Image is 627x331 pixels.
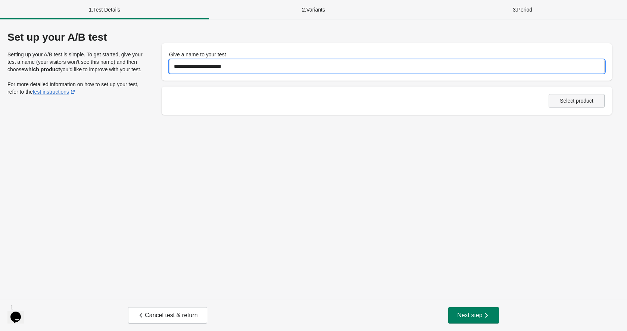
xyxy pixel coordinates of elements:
[24,66,60,72] strong: which product
[169,51,226,58] label: Give a name to your test
[560,98,593,104] span: Select product
[7,31,147,43] div: Set up your A/B test
[7,51,147,73] p: Setting up your A/B test is simple. To get started, give your test a name (your visitors won’t se...
[137,312,197,319] span: Cancel test & return
[128,307,207,324] button: Cancel test & return
[7,81,147,96] p: For more detailed information on how to set up your test, refer to the
[7,301,31,324] iframe: chat widget
[448,307,499,324] button: Next step
[457,312,490,319] span: Next step
[549,94,605,107] button: Select product
[33,89,77,95] a: test instructions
